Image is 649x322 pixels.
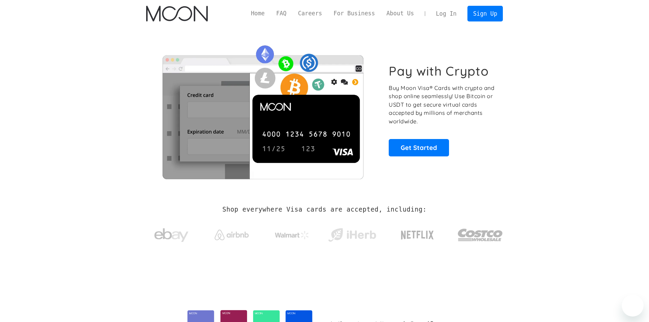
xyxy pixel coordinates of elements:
img: Moon Logo [146,6,208,21]
a: About Us [381,9,420,18]
img: iHerb [327,226,377,244]
a: For Business [328,9,381,18]
a: Sign Up [467,6,503,21]
a: Costco [458,215,503,251]
a: FAQ [271,9,292,18]
p: Buy Moon Visa® Cards with crypto and shop online seamlessly! Use Bitcoin or USDT to get secure vi... [389,84,495,126]
img: Moon Cards let you spend your crypto anywhere Visa is accepted. [146,41,380,179]
img: ebay [154,225,188,246]
a: Airbnb [206,223,257,244]
a: home [146,6,208,21]
img: Costco [458,222,503,248]
a: Netflix [387,220,448,247]
img: Airbnb [215,230,249,240]
a: Home [245,9,271,18]
a: Get Started [389,139,449,156]
h1: Pay with Crypto [389,63,489,79]
a: Log In [430,6,462,21]
img: Walmart [275,231,309,239]
a: Careers [292,9,328,18]
a: iHerb [327,219,377,247]
h2: Shop everywhere Visa cards are accepted, including: [222,206,427,213]
img: Netflix [400,227,434,244]
iframe: Botón para iniciar la ventana de mensajería [622,295,644,317]
a: Walmart [266,224,317,243]
a: ebay [146,218,197,249]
